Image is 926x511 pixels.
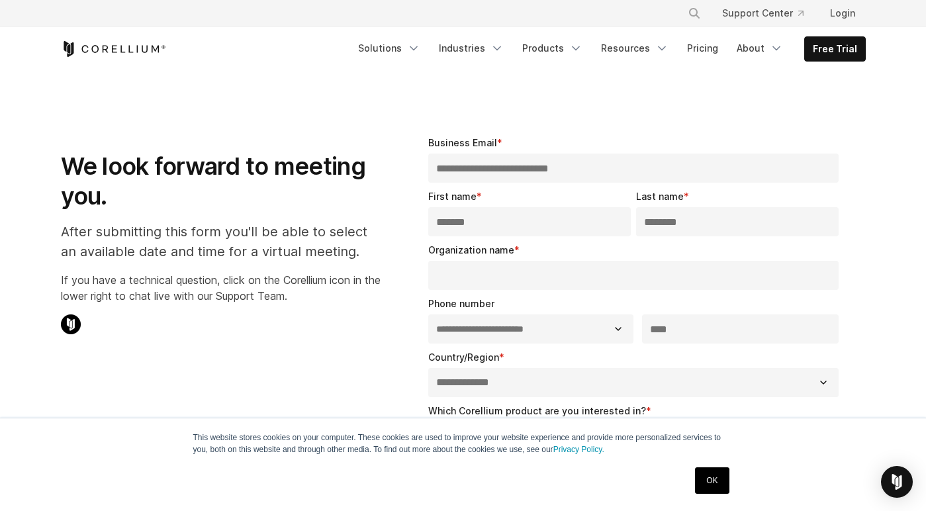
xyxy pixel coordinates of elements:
[695,467,729,494] a: OK
[428,191,477,202] span: First name
[636,191,684,202] span: Last name
[61,272,381,304] p: If you have a technical question, click on the Corellium icon in the lower right to chat live wit...
[672,1,866,25] div: Navigation Menu
[805,37,865,61] a: Free Trial
[729,36,791,60] a: About
[61,152,381,211] h1: We look forward to meeting you.
[593,36,676,60] a: Resources
[428,244,514,255] span: Organization name
[553,445,604,454] a: Privacy Policy.
[428,298,494,309] span: Phone number
[350,36,428,60] a: Solutions
[193,432,733,455] p: This website stores cookies on your computer. These cookies are used to improve your website expe...
[712,1,814,25] a: Support Center
[428,405,646,416] span: Which Corellium product are you interested in?
[61,222,381,261] p: After submitting this form you'll be able to select an available date and time for a virtual meet...
[61,314,81,334] img: Corellium Chat Icon
[428,351,499,363] span: Country/Region
[881,466,913,498] div: Open Intercom Messenger
[682,1,706,25] button: Search
[679,36,726,60] a: Pricing
[431,36,512,60] a: Industries
[819,1,866,25] a: Login
[350,36,866,62] div: Navigation Menu
[428,137,497,148] span: Business Email
[61,41,166,57] a: Corellium Home
[514,36,590,60] a: Products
